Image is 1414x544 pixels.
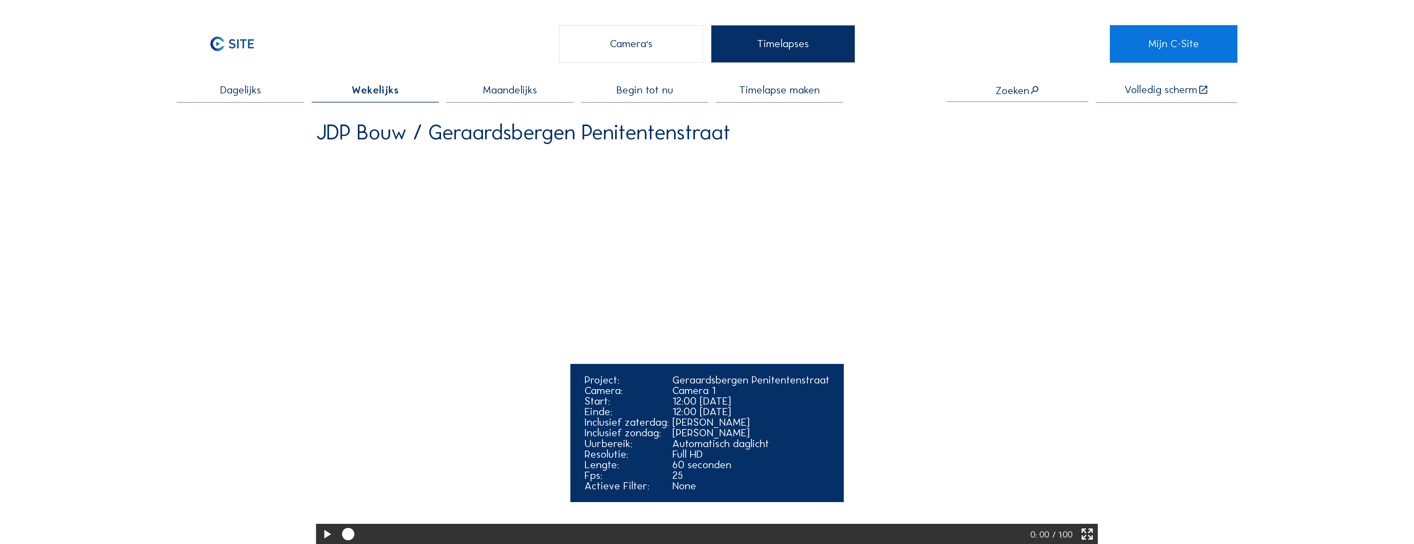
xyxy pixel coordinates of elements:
[672,406,830,417] div: 12:00 [DATE]
[672,438,830,449] div: Automatisch daglicht
[584,417,669,428] div: Inclusief zaterdag:
[672,449,830,460] div: Full HD
[316,153,1098,544] video: Your browser does not support the video tag.
[220,85,261,95] span: Dagelijks
[584,385,669,396] div: Camera:
[672,460,830,470] div: 60 seconden
[739,85,820,95] span: Timelapse maken
[177,25,288,62] img: C-SITE Logo
[672,396,830,406] div: 12:00 [DATE]
[672,385,830,396] div: Camera 1
[584,428,669,438] div: Inclusief zondag:
[584,438,669,449] div: Uurbereik:
[672,375,830,385] div: Geraardsbergen Penitentenstraat
[584,481,669,491] div: Actieve Filter:
[672,417,830,428] div: [PERSON_NAME]
[672,481,830,491] div: None
[672,428,830,438] div: [PERSON_NAME]
[316,122,731,143] div: JDP Bouw / Geraardsbergen Penitentenstraat
[616,85,673,95] span: Begin tot nu
[177,25,304,62] a: C-SITE Logo
[1110,25,1237,62] a: Mijn C-Site
[584,449,669,460] div: Resolutie:
[1124,84,1197,96] div: Volledig scherm
[584,406,669,417] div: Einde:
[559,25,703,62] div: Camera's
[584,396,669,406] div: Start:
[711,25,855,62] div: Timelapses
[996,84,1040,96] div: Zoeken
[483,85,537,95] span: Maandelijks
[584,470,669,481] div: Fps:
[584,460,669,470] div: Lengte:
[584,375,669,385] div: Project:
[352,85,399,95] span: Wekelijks
[672,470,830,481] div: 25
